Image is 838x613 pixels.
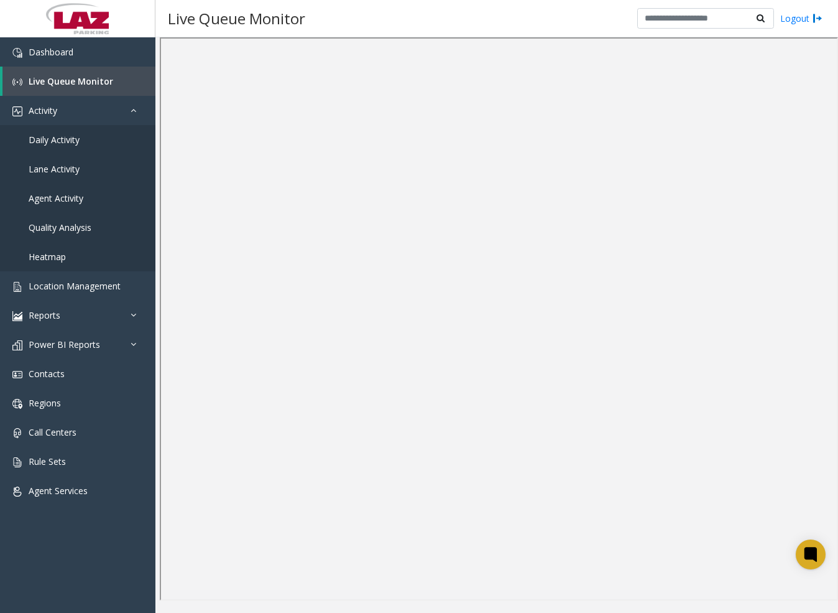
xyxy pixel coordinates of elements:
img: 'icon' [12,399,22,409]
img: 'icon' [12,77,22,87]
a: Logout [780,12,822,25]
span: Regions [29,397,61,409]
span: Power BI Reports [29,339,100,350]
img: 'icon' [12,370,22,380]
span: Location Management [29,280,121,292]
span: Call Centers [29,426,76,438]
span: Reports [29,309,60,321]
span: Quality Analysis [29,222,91,233]
span: Dashboard [29,46,73,58]
img: 'icon' [12,311,22,321]
h3: Live Queue Monitor [162,3,311,34]
img: 'icon' [12,106,22,116]
img: 'icon' [12,282,22,292]
span: Lane Activity [29,163,80,175]
span: Rule Sets [29,456,66,467]
span: Contacts [29,368,65,380]
span: Live Queue Monitor [29,75,113,87]
a: Live Queue Monitor [2,67,155,96]
img: 'icon' [12,428,22,438]
span: Agent Services [29,485,88,497]
img: 'icon' [12,487,22,497]
img: 'icon' [12,340,22,350]
img: 'icon' [12,457,22,467]
img: logout [813,12,822,25]
img: 'icon' [12,48,22,58]
span: Activity [29,105,57,116]
span: Daily Activity [29,134,80,146]
span: Heatmap [29,251,66,263]
span: Agent Activity [29,192,83,204]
